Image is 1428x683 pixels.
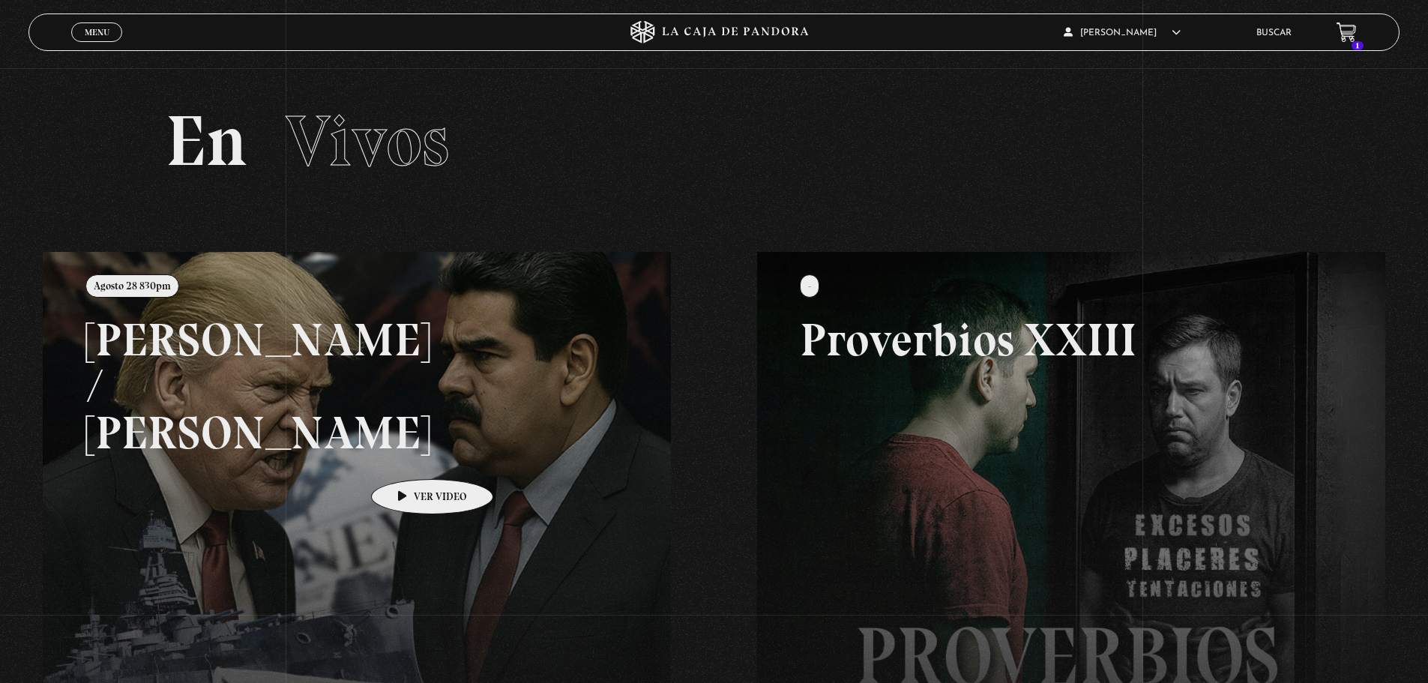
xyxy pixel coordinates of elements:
span: Vivos [286,98,449,184]
a: 1 [1337,22,1357,43]
span: [PERSON_NAME] [1064,28,1181,37]
span: 1 [1352,41,1364,50]
span: Cerrar [79,40,115,51]
h2: En [166,106,1262,177]
a: Buscar [1256,28,1292,37]
span: Menu [85,28,109,37]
